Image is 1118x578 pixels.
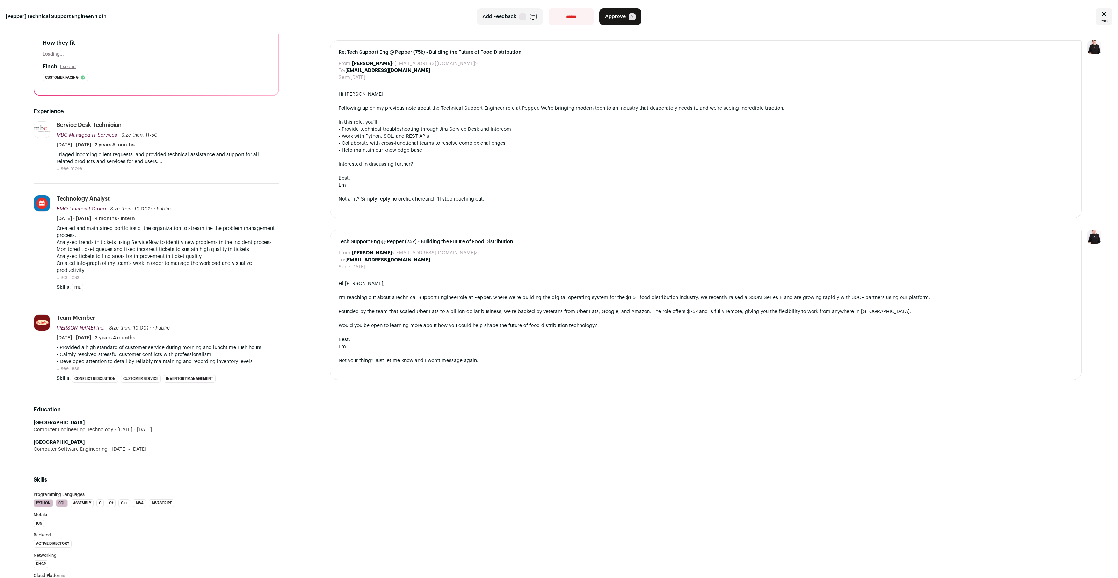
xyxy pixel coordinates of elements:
strong: [GEOGRAPHIC_DATA] [34,420,85,425]
li: C# [107,499,116,507]
span: [DATE] - [DATE] · 3 years 4 months [57,334,135,341]
div: Em [339,343,1073,350]
li: ITIL [72,284,83,291]
span: Public [155,326,170,331]
dd: <[EMAIL_ADDRESS][DOMAIN_NAME]> [352,60,478,67]
dt: To: [339,257,345,263]
a: Technical Support Engineer [395,295,458,300]
span: Skills: [57,284,71,291]
span: esc [1101,18,1108,24]
span: · Size then: 11-50 [118,133,158,138]
div: • Work with Python, SQL, and REST APIs [339,133,1073,140]
div: I'm reaching out about a role at Pepper, where we're building the digital operating system for th... [339,294,1073,301]
div: Following up on my previous note about the Technical Support Engineer role at Pepper. We're bring... [339,105,1073,112]
span: Approve [605,13,626,20]
span: [DATE] - [DATE] [108,446,146,453]
button: ...see more [57,165,82,172]
span: · [154,205,155,212]
li: C++ [118,499,130,507]
h2: Finch [43,63,57,71]
h2: Experience [34,107,279,116]
button: ...see less [57,274,79,281]
button: Expand [60,64,76,70]
h3: Networking [34,553,279,557]
div: Best, [339,175,1073,182]
span: [DATE] - [DATE] [113,426,152,433]
span: Re: Tech Support Eng @ Pepper (75k) - Building the Future of Food Distribution [339,49,1073,56]
div: Not a fit? Simply reply no or and I’ll stop reaching out. [339,196,1073,203]
dt: From: [339,60,352,67]
p: Triaged incoming client requests, and provided technical assistance and support for all IT relate... [57,151,279,165]
a: click here [403,197,425,202]
li: JavaScript [149,499,174,507]
button: ...see less [57,365,79,372]
div: Would you be open to learning more about how you could help shape the future of food distribution... [339,322,1073,329]
img: 8b3a2e7ad7c7a10ac9221804cbccf79d58b7aae0214cc260a4839afd0b752fe7.jpg [34,122,50,138]
b: [PERSON_NAME] [352,251,392,255]
dt: From: [339,250,352,257]
dt: Sent: [339,263,350,270]
span: Skills: [57,375,71,382]
li: C [96,499,104,507]
div: Computer Software Engineering [34,446,279,453]
h3: Programming Languages [34,492,279,497]
dd: [DATE] [350,263,365,270]
div: • Collaborate with cross-functional teams to resolve complex challenges [339,140,1073,147]
span: · [153,325,154,332]
div: Hi [PERSON_NAME], [339,91,1073,98]
button: Add Feedback F [477,8,543,25]
span: · Size then: 10,001+ [106,326,151,331]
b: [PERSON_NAME] [352,61,392,66]
span: Public [157,207,171,211]
button: Approve A [599,8,641,25]
strong: [Pepper] Technical Support Engineer: 1 of 1 [6,13,107,20]
dt: Sent: [339,74,350,81]
img: 984fd31f840516200b6b18f1655e0cdf5afcb33e3dd07913f7b8b277f7f996ba.jpg [34,315,50,331]
dd: <[EMAIL_ADDRESS][DOMAIN_NAME]> [352,250,478,257]
div: Em [339,182,1073,189]
p: • Provided a high standard of customer service during morning and lunchtime rush hours [57,344,279,351]
div: In this role, you'll: [339,119,1073,126]
img: 9240684-medium_jpg [1087,230,1101,244]
div: • Help maintain our knowledge base [339,147,1073,154]
strong: [GEOGRAPHIC_DATA] [34,440,85,445]
li: Assembly [71,499,94,507]
span: F [519,13,526,20]
span: MBC Managed IT Services [57,133,117,138]
div: Not your thing? Just let me know and I won’t message again. [339,357,1073,364]
li: SQL [56,499,68,507]
p: • Developed attention to detail by reliably maintaining and recording inventory levels [57,358,279,365]
li: Active Directory [34,540,72,548]
div: Hi [PERSON_NAME], [339,280,1073,287]
span: · Size then: 10,001+ [107,207,152,211]
div: Team Member [57,314,95,322]
div: Loading... [43,51,270,57]
span: [DATE] - [DATE] · 4 months · Intern [57,215,135,222]
span: Customer facing [45,74,79,81]
div: Interested in discussing further? [339,161,1073,168]
div: Computer Engineering Technology [34,426,279,433]
li: Conflict Resolution [72,375,118,383]
p: • Calmly resolved stressful customer conflicts with professionalism [57,351,279,358]
b: [EMAIL_ADDRESS][DOMAIN_NAME] [345,68,430,73]
span: Tech Support Eng @ Pepper (75k) - Building the Future of Food Distribution [339,238,1073,245]
img: 85ae834aa15d660fc92ad79ba4bbeec72cd0392e3fbec3cbc8b6410c7988cb83.jpg [34,195,50,211]
b: [EMAIL_ADDRESS][DOMAIN_NAME] [345,258,430,262]
span: BMO Financial Group [57,207,106,211]
li: Customer Service [121,375,161,383]
div: Service Desk Technician [57,121,122,129]
li: Java [133,499,146,507]
div: Founded by the team that scaled Uber Eats to a billion-dollar business, we're backed by veterans ... [339,308,1073,315]
h2: How they fit [43,39,270,47]
li: DHCP [34,560,48,568]
span: [PERSON_NAME] Inc. [57,326,105,331]
img: 9240684-medium_jpg [1087,40,1101,54]
li: iOS [34,520,44,527]
div: • Provide technical troubleshooting through Jira Service Desk and Intercom [339,126,1073,133]
h3: Cloud Platforms [34,573,279,578]
a: Close [1096,8,1112,25]
li: Python [34,499,53,507]
p: Created and maintained portfolios of the organization to streamline the problem management proces... [57,225,279,274]
h2: Education [34,405,279,414]
div: Best, [339,336,1073,343]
